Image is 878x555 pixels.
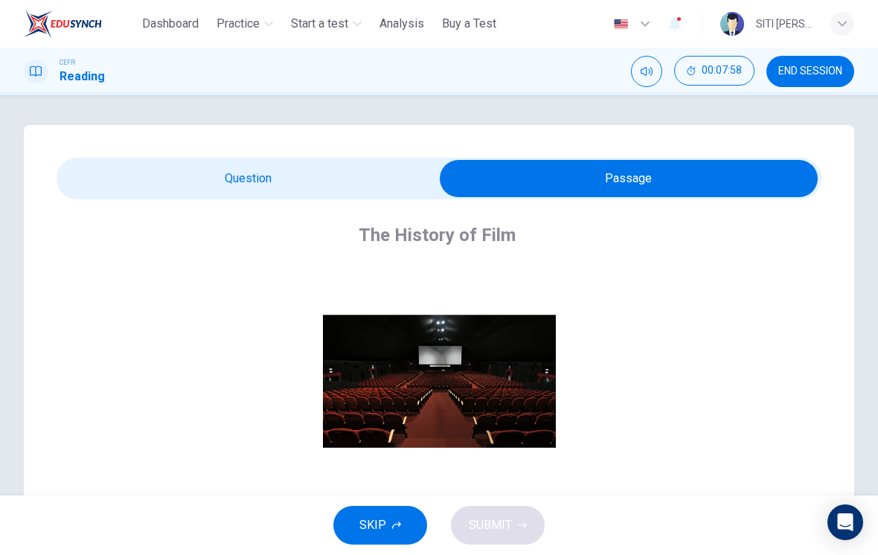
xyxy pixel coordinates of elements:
[827,504,863,540] div: Open Intercom Messenger
[285,10,368,37] button: Start a test
[60,68,105,86] h1: Reading
[359,223,516,247] h4: The History of Film
[756,15,813,33] div: SITI [PERSON_NAME] [PERSON_NAME]
[359,515,386,536] span: SKIP
[333,506,427,545] button: SKIP
[291,15,348,33] span: Start a test
[720,12,744,36] img: Profile picture
[631,56,662,87] div: Mute
[217,15,260,33] span: Practice
[211,10,279,37] button: Practice
[136,10,205,37] button: Dashboard
[24,9,102,39] img: ELTC logo
[674,56,754,87] div: Hide
[766,56,854,87] button: END SESSION
[374,10,430,37] button: Analysis
[674,56,754,86] button: 00:07:58
[612,19,630,30] img: en
[442,15,496,33] span: Buy a Test
[436,10,502,37] button: Buy a Test
[24,9,136,39] a: ELTC logo
[702,65,742,77] span: 00:07:58
[778,65,842,77] span: END SESSION
[142,15,199,33] span: Dashboard
[379,15,424,33] span: Analysis
[60,57,75,68] span: CEFR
